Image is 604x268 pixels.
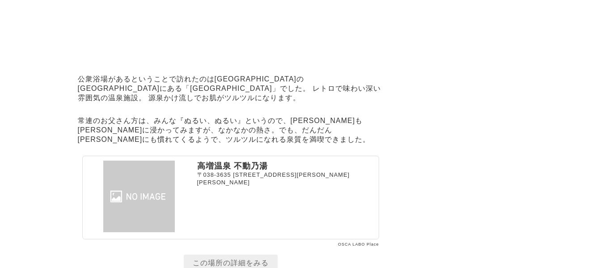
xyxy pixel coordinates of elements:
p: 常連のお父さん方は、みんな『ぬるい、ぬるい』というので、[PERSON_NAME]も[PERSON_NAME]に浸かってみますが、なかなかの熱さ。でも、だんだん[PERSON_NAME]にも慣れ... [78,114,384,147]
p: 高増温泉 不動乃湯 [197,161,376,171]
span: [STREET_ADDRESS][PERSON_NAME][PERSON_NAME] [197,171,350,186]
span: 〒038-3635 [197,171,231,178]
p: 公衆浴場があるということで訪れたのは[GEOGRAPHIC_DATA]の[GEOGRAPHIC_DATA]にある「[GEOGRAPHIC_DATA]」でした。 レトロで味わい深い雰囲気の温泉施設... [78,72,384,105]
a: OSCA LABO Place [338,242,379,247]
img: 高増温泉 不動乃湯 [85,161,193,232]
